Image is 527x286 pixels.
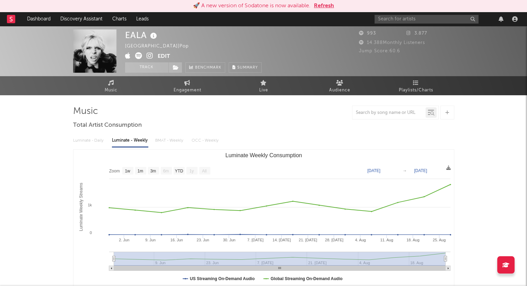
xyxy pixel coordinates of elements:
text: [DATE] [414,168,427,173]
text: 1k [88,203,92,207]
button: Edit [158,52,170,61]
div: EALA [125,29,159,41]
button: Summary [229,62,262,73]
a: Playlists/Charts [378,76,454,95]
text: 25. Aug [432,238,445,242]
text: 3m [150,169,156,173]
text: 18. Aug [406,238,419,242]
a: Live [226,76,302,95]
button: Track [125,62,168,73]
text: Luminate Weekly Consumption [225,152,302,158]
text: US Streaming On-Demand Audio [190,276,255,281]
text: 1y [189,169,194,173]
a: Benchmark [185,62,225,73]
a: Audience [302,76,378,95]
a: Music [73,76,149,95]
text: 11. Aug [380,238,393,242]
text: 4. Aug [355,238,366,242]
span: Music [105,86,117,95]
div: Luminate - Weekly [112,135,148,146]
text: Zoom [109,169,120,173]
text: 28. [DATE] [325,238,343,242]
text: 16. Jun [170,238,183,242]
text: 0 [89,231,91,235]
a: Dashboard [22,12,55,26]
text: Luminate Weekly Streams [79,183,84,231]
text: 30. Jun [223,238,235,242]
text: 23. Jun [196,238,209,242]
text: 1m [137,169,143,173]
text: → [403,168,407,173]
span: 993 [359,31,376,36]
text: 21. [DATE] [299,238,317,242]
text: 6m [163,169,169,173]
text: 14. [DATE] [272,238,291,242]
span: Total Artist Consumption [73,121,142,129]
span: 14.388 Monthly Listeners [359,41,425,45]
text: Global Streaming On-Demand Audio [270,276,342,281]
span: Benchmark [195,64,221,72]
text: 2. Jun [119,238,129,242]
text: [DATE] [367,168,380,173]
text: 7. [DATE] [247,238,263,242]
a: Discovery Assistant [55,12,107,26]
text: 9. Jun [145,238,156,242]
a: Engagement [149,76,226,95]
a: Leads [131,12,153,26]
span: Summary [237,66,258,70]
div: [GEOGRAPHIC_DATA] | Pop [125,42,197,51]
span: Jump Score: 60.6 [359,49,400,53]
span: Playlists/Charts [399,86,433,95]
button: Refresh [314,2,334,10]
span: Engagement [174,86,201,95]
input: Search for artists [375,15,478,24]
span: Audience [329,86,350,95]
div: 🚀 A new version of Sodatone is now available. [193,2,310,10]
span: Live [259,86,268,95]
span: 3.877 [406,31,427,36]
input: Search by song name or URL [352,110,425,116]
text: YTD [175,169,183,173]
text: 1w [125,169,130,173]
text: All [202,169,206,173]
a: Charts [107,12,131,26]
